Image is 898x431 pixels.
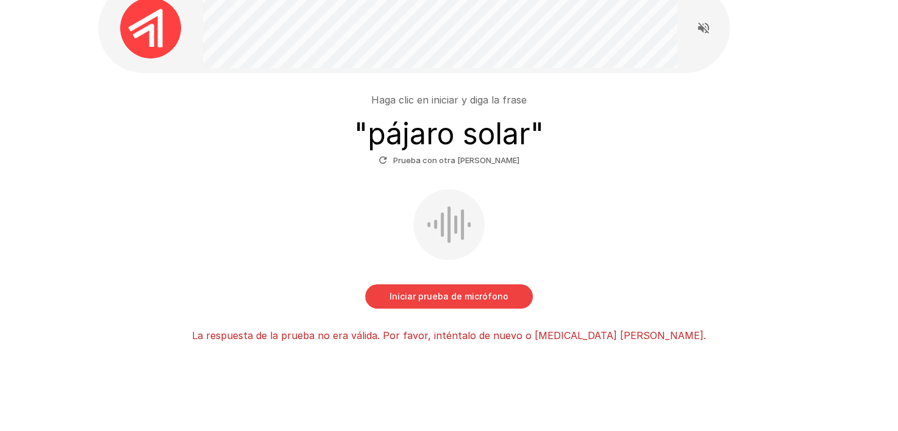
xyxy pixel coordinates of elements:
button: Leer preguntas en voz alta [691,16,716,40]
button: Prueba con otra [PERSON_NAME] [376,151,522,170]
p: La respuesta de la prueba no era válida. Por favor, inténtalo de nuevo o [MEDICAL_DATA] [PERSON_N... [192,328,706,343]
p: Haga clic en iniciar y diga la frase [371,93,527,107]
button: Iniciar prueba de micrófono [365,284,533,309]
h3: " " [354,117,544,151]
font: pájaro solar [368,116,530,152]
font: Prueba con otra [PERSON_NAME] [393,153,519,167]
